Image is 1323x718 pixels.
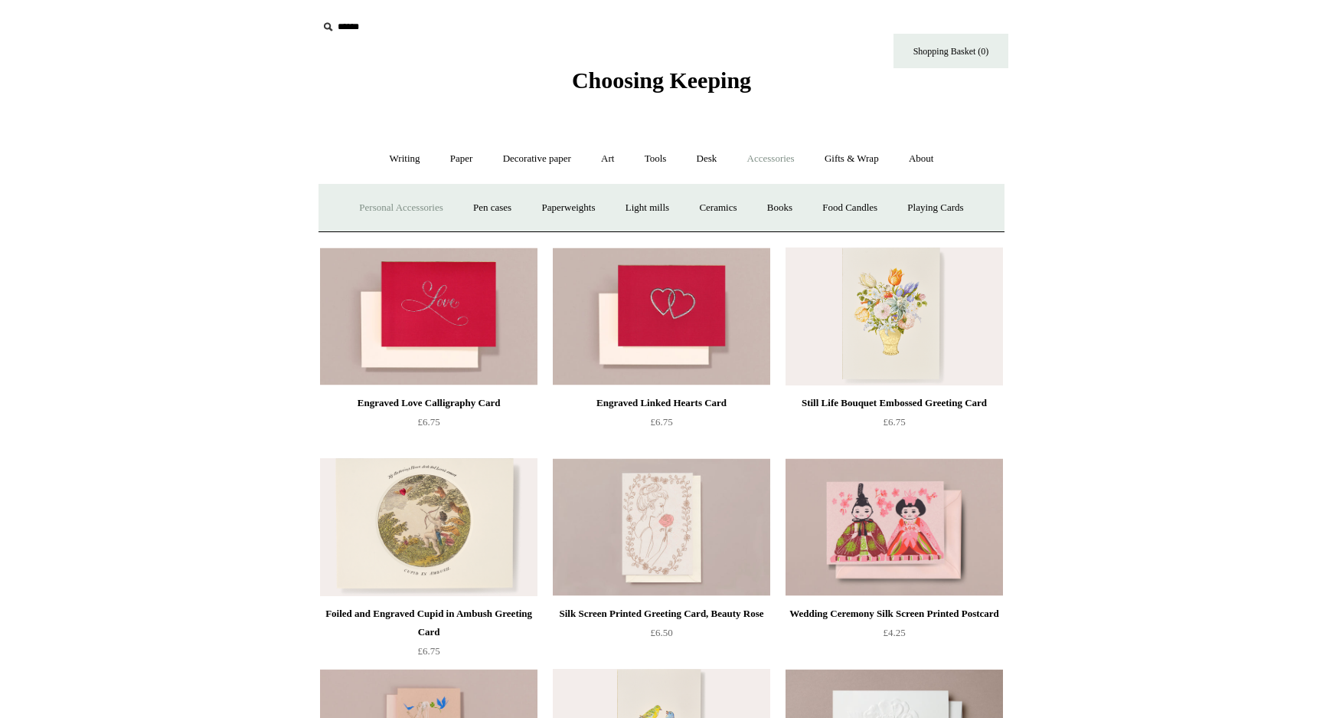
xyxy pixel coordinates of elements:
span: £6.75 [650,416,672,428]
a: Gifts & Wrap [811,139,893,179]
div: Silk Screen Printed Greeting Card, Beauty Rose [557,605,766,623]
a: Shopping Basket (0) [893,34,1008,68]
a: Decorative paper [489,139,585,179]
div: Engraved Love Calligraphy Card [324,394,534,412]
a: Light mills [612,188,683,228]
a: Foiled and Engraved Cupid in Ambush Greeting Card £6.75 [320,605,537,667]
a: Engraved Love Calligraphy Card £6.75 [320,394,537,457]
img: Foiled and Engraved Cupid in Ambush Greeting Card [320,458,537,596]
a: Accessories [733,139,808,179]
a: Personal Accessories [345,188,456,228]
span: £6.75 [417,645,439,657]
img: Silk Screen Printed Greeting Card, Beauty Rose [553,458,770,596]
a: Foiled and Engraved Cupid in Ambush Greeting Card Foiled and Engraved Cupid in Ambush Greeting Card [320,458,537,596]
a: Engraved Linked Hearts Card Engraved Linked Hearts Card [553,248,770,385]
a: Wedding Ceremony Silk Screen Printed Postcard £4.25 [786,605,1003,667]
a: Pen cases [459,188,525,228]
span: £6.50 [650,627,672,638]
a: Paper [436,139,487,179]
div: Foiled and Engraved Cupid in Ambush Greeting Card [324,605,534,641]
a: Engraved Linked Hearts Card £6.75 [553,394,770,457]
a: Tools [631,139,681,179]
a: Ceramics [685,188,750,228]
span: Choosing Keeping [572,67,751,93]
a: Silk Screen Printed Greeting Card, Beauty Rose Silk Screen Printed Greeting Card, Beauty Rose [553,458,770,596]
div: Wedding Ceremony Silk Screen Printed Postcard [789,605,999,623]
a: Art [587,139,628,179]
a: Choosing Keeping [572,80,751,90]
span: £6.75 [417,416,439,428]
div: Engraved Linked Hearts Card [557,394,766,412]
span: £6.75 [883,416,905,428]
a: Food Candles [808,188,891,228]
a: Silk Screen Printed Greeting Card, Beauty Rose £6.50 [553,605,770,667]
div: Still Life Bouquet Embossed Greeting Card [789,394,999,412]
img: Engraved Linked Hearts Card [553,248,770,385]
a: About [895,139,948,179]
a: Books [753,188,806,228]
a: Engraved Love Calligraphy Card Engraved Love Calligraphy Card [320,248,537,385]
img: Still Life Bouquet Embossed Greeting Card [786,248,1003,385]
span: £4.25 [883,627,905,638]
a: Wedding Ceremony Silk Screen Printed Postcard Wedding Ceremony Silk Screen Printed Postcard [786,458,1003,596]
a: Still Life Bouquet Embossed Greeting Card £6.75 [786,394,1003,457]
img: Wedding Ceremony Silk Screen Printed Postcard [786,458,1003,596]
a: Desk [683,139,731,179]
a: Paperweights [528,188,609,228]
a: Still Life Bouquet Embossed Greeting Card Still Life Bouquet Embossed Greeting Card [786,248,1003,385]
img: Engraved Love Calligraphy Card [320,248,537,385]
a: Playing Cards [893,188,977,228]
a: Writing [376,139,434,179]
